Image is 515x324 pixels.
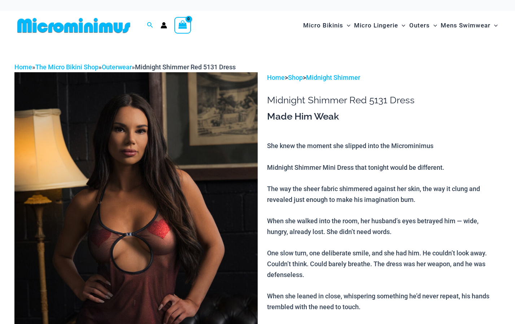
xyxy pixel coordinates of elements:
a: Micro BikinisMenu ToggleMenu Toggle [301,14,352,36]
a: OutersMenu ToggleMenu Toggle [407,14,439,36]
nav: Site Navigation [300,13,501,38]
a: View Shopping Cart, empty [174,17,191,34]
a: Search icon link [147,21,153,30]
a: Midnight Shimmer [306,74,360,81]
span: Menu Toggle [398,16,405,35]
span: Outers [409,16,430,35]
span: Menu Toggle [343,16,350,35]
a: Micro LingerieMenu ToggleMenu Toggle [352,14,407,36]
p: > > [267,72,501,83]
a: Home [14,63,32,71]
h3: Made Him Weak [267,111,501,123]
a: Mens SwimwearMenu ToggleMenu Toggle [439,14,499,36]
a: Home [267,74,285,81]
a: Outerwear [102,63,132,71]
a: Account icon link [161,22,167,29]
span: Midnight Shimmer Red 5131 Dress [135,63,236,71]
img: MM SHOP LOGO FLAT [14,17,133,34]
span: Micro Lingerie [354,16,398,35]
span: » » » [14,63,236,71]
span: Menu Toggle [430,16,437,35]
a: Shop [288,74,303,81]
span: Mens Swimwear [441,16,490,35]
span: Menu Toggle [490,16,498,35]
span: Micro Bikinis [303,16,343,35]
h1: Midnight Shimmer Red 5131 Dress [267,95,501,106]
a: The Micro Bikini Shop [35,63,99,71]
